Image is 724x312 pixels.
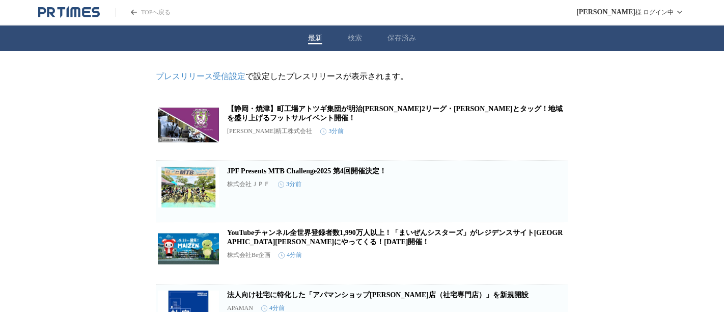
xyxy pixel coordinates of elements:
[227,127,312,136] p: [PERSON_NAME]精工株式会社
[227,167,386,175] a: JPF Presents MTB Challenge2025 第4回開催決定！
[156,71,568,82] p: で設定したプレスリリースが表示されます。
[227,251,270,259] p: 株式会社Be企画
[320,127,344,136] time: 3分前
[227,304,253,312] p: APAMAN
[158,167,219,207] img: JPF Presents MTB Challenge2025 第4回開催決定！
[158,228,219,269] img: YouTubeチャンネル全世界登録者数1,990万人以上！「まいぜんシスターズ」がレジデンスサイト横浜町田にやってくる！2025年9月28日（日）開催！
[279,251,302,259] time: 4分前
[156,72,245,81] a: プレスリリース受信設定
[227,229,563,246] a: YouTubeチャンネル全世界登録者数1,990万人以上！「まいぜんシスターズ」がレジデンスサイト[GEOGRAPHIC_DATA][PERSON_NAME]にやってくる！[DATE]開催！
[576,8,635,16] span: [PERSON_NAME]
[158,105,219,145] img: 【静岡・焼津】町工場アトツギ集団が明治安田J2リーグ・藤枝MYFCとタッグ！地域を盛り上げるフットサルイベント開催！
[115,8,171,17] a: PR TIMESのトップページはこちら
[387,34,416,43] button: 保存済み
[227,291,528,299] a: 法人向け社宅に特化した「アパマンショップ[PERSON_NAME]店（社宅専門店）」を新規開設
[227,180,270,189] p: 株式会社ＪＰＦ
[227,105,563,122] a: 【静岡・焼津】町工場アトツギ集団が明治[PERSON_NAME]2リーグ・[PERSON_NAME]とタッグ！地域を盛り上げるフットサルイベント開催！
[348,34,362,43] button: 検索
[308,34,322,43] button: 最新
[278,180,301,189] time: 3分前
[38,6,100,18] a: PR TIMESのトップページはこちら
